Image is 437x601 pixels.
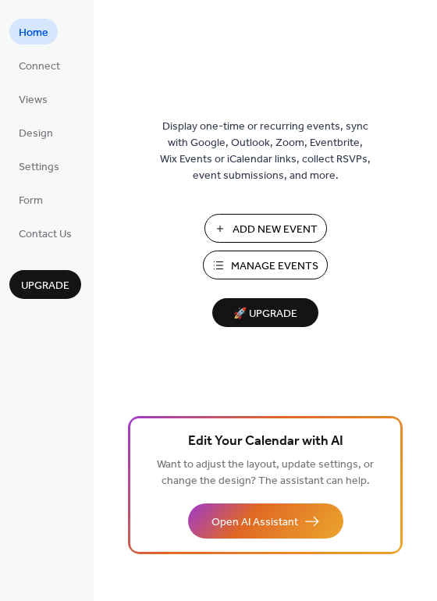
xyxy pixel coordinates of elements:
[19,92,48,108] span: Views
[21,278,69,294] span: Upgrade
[222,304,309,325] span: 🚀 Upgrade
[19,193,43,209] span: Form
[19,159,59,176] span: Settings
[19,59,60,75] span: Connect
[9,86,57,112] a: Views
[160,119,371,184] span: Display one-time or recurring events, sync with Google, Outlook, Zoom, Eventbrite, Wix Events or ...
[9,220,81,246] a: Contact Us
[19,126,53,142] span: Design
[19,226,72,243] span: Contact Us
[9,52,69,78] a: Connect
[204,214,327,243] button: Add New Event
[231,258,318,275] span: Manage Events
[9,187,52,212] a: Form
[157,454,374,492] span: Want to adjust the layout, update settings, or change the design? The assistant can help.
[233,222,318,238] span: Add New Event
[19,25,48,41] span: Home
[211,514,298,531] span: Open AI Assistant
[9,270,81,299] button: Upgrade
[212,298,318,327] button: 🚀 Upgrade
[188,431,343,453] span: Edit Your Calendar with AI
[188,503,343,539] button: Open AI Assistant
[9,119,62,145] a: Design
[203,251,328,279] button: Manage Events
[9,153,69,179] a: Settings
[9,19,58,44] a: Home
